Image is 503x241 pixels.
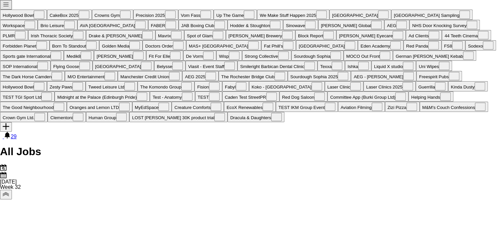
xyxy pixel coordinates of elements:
[345,61,371,71] button: Ishka
[336,30,406,40] button: [PERSON_NAME] Eyecare
[150,91,195,102] button: Test - Anatomy
[194,81,222,91] button: Fision
[226,30,295,40] button: [PERSON_NAME] Brewery
[50,40,100,51] button: Born To Standout
[261,40,296,51] button: Fat Phill's
[344,51,393,61] button: MOCO Out Front
[67,102,132,112] button: Oranges and Lemon LTD
[317,61,345,71] button: Texxa
[384,20,409,30] button: AEG
[291,51,344,61] button: Sourdough Sophia
[242,51,291,61] button: Strong Collective
[351,71,416,81] button: AEG - [PERSON_NAME]
[129,112,228,122] button: LOST [PERSON_NAME] 30K product trial
[148,20,179,30] button: FABER
[86,112,130,122] button: Human Group
[408,91,453,102] button: Helping Hands
[216,51,242,61] button: Wisp
[179,20,228,30] button: JAB Boxing Club
[86,30,155,40] button: Drake & [PERSON_NAME]
[363,81,416,91] button: Laser Clinics 2025
[338,102,385,112] button: Aviation Filming
[224,102,276,112] button: EcoX Renewables
[237,61,317,71] button: Smileright Barbican Dental Clinic
[195,91,222,102] button: TEST
[403,40,441,51] button: Red Panda
[442,30,491,40] button: 44 Teeth Cinema
[143,40,186,51] button: Doctors Order
[86,81,138,91] button: Tweed Leisure Ltd
[371,61,416,71] button: Liquid X studio
[228,20,283,30] button: Hodder & Stoughton
[154,61,186,71] button: Belysse
[441,40,465,51] button: FS8
[48,112,86,122] button: Clementoni
[329,10,391,20] button: [GEOGRAPHIC_DATA]
[228,112,284,122] button: Dracula & Daughters
[276,102,338,112] button: TEST IKM Group Event
[11,134,17,139] span: 29
[94,51,146,61] button: [PERSON_NAME]
[249,81,325,91] button: Koko - [GEOGRAPHIC_DATA]
[295,30,336,40] button: Block Report
[65,71,118,81] button: M/O Entertainment
[182,71,219,81] button: AEG 2025
[47,10,92,20] button: CakeBox 2025
[393,51,476,61] button: German [PERSON_NAME] Kebab
[99,40,143,51] button: Golden Media
[409,20,480,30] button: NHS Door Knocking Survey
[155,30,184,40] button: Mavrix
[4,134,17,139] a: 29
[64,51,94,61] button: Medik8
[283,20,318,30] button: Sinowave
[172,102,224,112] button: Creature Comforts
[448,81,488,91] button: Kinda Dusty
[279,91,328,102] button: Red Dog Saloon
[470,209,503,241] iframe: Chat Widget
[133,10,178,20] button: Precision 2025
[47,81,86,91] button: Zesty Paws
[214,10,257,20] button: Up The Game
[93,61,154,71] button: [GEOGRAPHIC_DATA]
[77,20,148,30] button: AVA [GEOGRAPHIC_DATA]
[416,61,452,71] button: Uni Wipes
[38,20,77,30] button: Brio Leisure
[406,30,442,40] button: Ad Clients
[391,10,473,20] button: [GEOGRAPHIC_DATA] Sampling
[222,81,249,91] button: Fabyl
[222,91,279,102] button: Caden Test StreetPR
[318,20,384,30] button: [PERSON_NAME] Global
[219,71,288,81] button: The Rochester Bridge Club
[296,40,358,51] button: [GEOGRAPHIC_DATA]
[416,71,462,81] button: Freespirit Pubs
[385,102,420,112] button: Zizi Pizza
[288,71,351,81] button: Sourdough Sophia 2025
[327,91,408,102] button: Committee App (Burki Group Ltd)
[51,61,93,71] button: Flying Goose
[183,51,216,61] button: De Vorm
[416,81,448,91] button: Guerrilla
[92,10,133,20] button: Crowns Gym
[184,30,226,40] button: Spot of Glam
[420,102,488,112] button: M&M's Couch Confessions
[257,10,329,20] button: We Make Stuff Happen 2025
[28,30,86,40] button: Irish Thoracic Society
[146,51,183,61] button: Fit For Elle
[178,10,214,20] button: Vom Fass
[132,102,172,112] button: MyEdSpace
[138,81,194,91] button: The Komondo Group
[325,81,364,91] button: Laser Clinic
[186,40,261,51] button: MAS+ [GEOGRAPHIC_DATA]
[358,40,403,51] button: Eden Academy
[55,91,150,102] button: Midnight at the Palace (Edinburgh Pride)
[186,61,237,71] button: Viasit - Event Staff
[465,40,496,51] button: Sodexo
[118,71,182,81] button: Manchester Credit Union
